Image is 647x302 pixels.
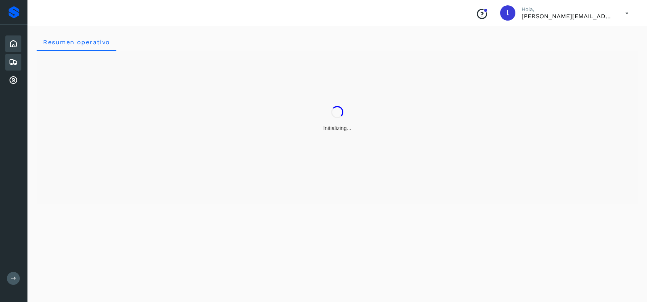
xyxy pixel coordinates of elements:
[521,6,613,13] p: Hola,
[5,54,21,71] div: Embarques
[5,35,21,52] div: Inicio
[521,13,613,20] p: lorena.rojo@serviciosatc.com.mx
[43,39,110,46] span: Resumen operativo
[5,72,21,89] div: Cuentas por cobrar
